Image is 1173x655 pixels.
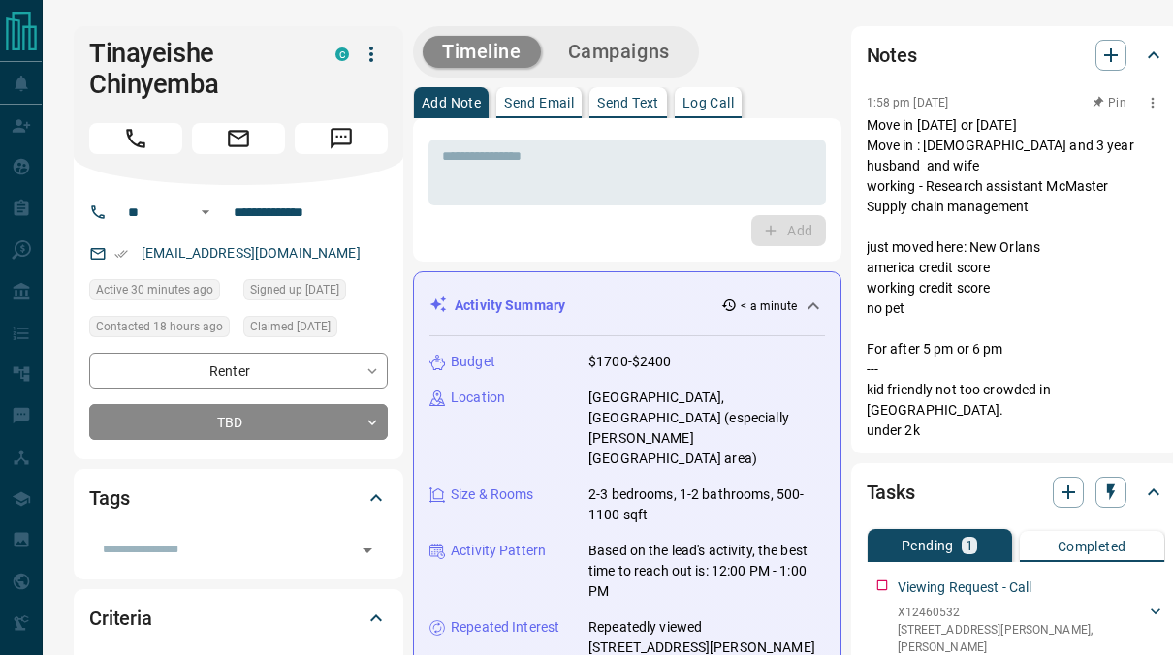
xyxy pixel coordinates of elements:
div: condos.ca [335,47,349,61]
p: Move in [DATE] or [DATE] Move in : [DEMOGRAPHIC_DATA] and 3 year husband and wife working - Resea... [867,115,1165,441]
p: Add Note [422,96,481,109]
p: Size & Rooms [451,484,534,505]
button: Pin [1082,94,1138,111]
div: Tasks [867,469,1165,515]
span: Active 30 minutes ago [96,280,213,299]
p: Based on the lead's activity, the best time to reach out is: 12:00 PM - 1:00 PM [588,541,825,602]
p: Completed [1058,540,1126,553]
span: Contacted 18 hours ago [96,317,223,336]
h1: Tinayeishe Chinyemba [89,38,306,100]
p: X12460532 [898,604,1146,621]
h2: Tasks [867,477,915,508]
div: Criteria [89,595,388,641]
h2: Notes [867,40,917,71]
p: Pending [902,539,954,552]
span: Claimed [DATE] [250,317,331,336]
div: Tue Oct 14 2025 [89,316,234,343]
p: Activity Summary [455,296,565,316]
button: Open [354,537,381,564]
div: TBD [89,404,388,440]
span: Signed up [DATE] [250,280,339,299]
div: Sun Oct 05 2025 [243,279,388,306]
button: Open [194,201,217,224]
p: Send Email [504,96,574,109]
span: Call [89,123,182,154]
button: Timeline [423,36,541,68]
div: Wed Oct 15 2025 [89,279,234,306]
p: Activity Pattern [451,541,546,561]
p: < a minute [741,297,797,315]
p: 2-3 bedrooms, 1-2 bathrooms, 500-1100 sqft [588,484,825,525]
span: Message [295,123,388,154]
p: Budget [451,352,495,372]
h2: Tags [89,483,129,514]
p: [GEOGRAPHIC_DATA], [GEOGRAPHIC_DATA] (especially [PERSON_NAME][GEOGRAPHIC_DATA] area) [588,388,825,469]
p: 1:58 pm [DATE] [867,96,949,109]
p: Location [451,388,505,408]
button: Campaigns [549,36,689,68]
span: Email [192,123,285,154]
p: Log Call [682,96,734,109]
p: Repeated Interest [451,617,559,638]
p: $1700-$2400 [588,352,671,372]
div: Tags [89,475,388,521]
p: Viewing Request - Call [898,577,1032,598]
p: Send Text [597,96,659,109]
div: Mon Oct 06 2025 [243,316,388,343]
a: [EMAIL_ADDRESS][DOMAIN_NAME] [142,245,361,261]
h2: Criteria [89,603,152,634]
div: Notes [867,32,1165,78]
div: Renter [89,353,388,389]
div: Activity Summary< a minute [429,288,825,324]
p: 1 [966,539,973,552]
svg: Email Verified [114,247,128,261]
